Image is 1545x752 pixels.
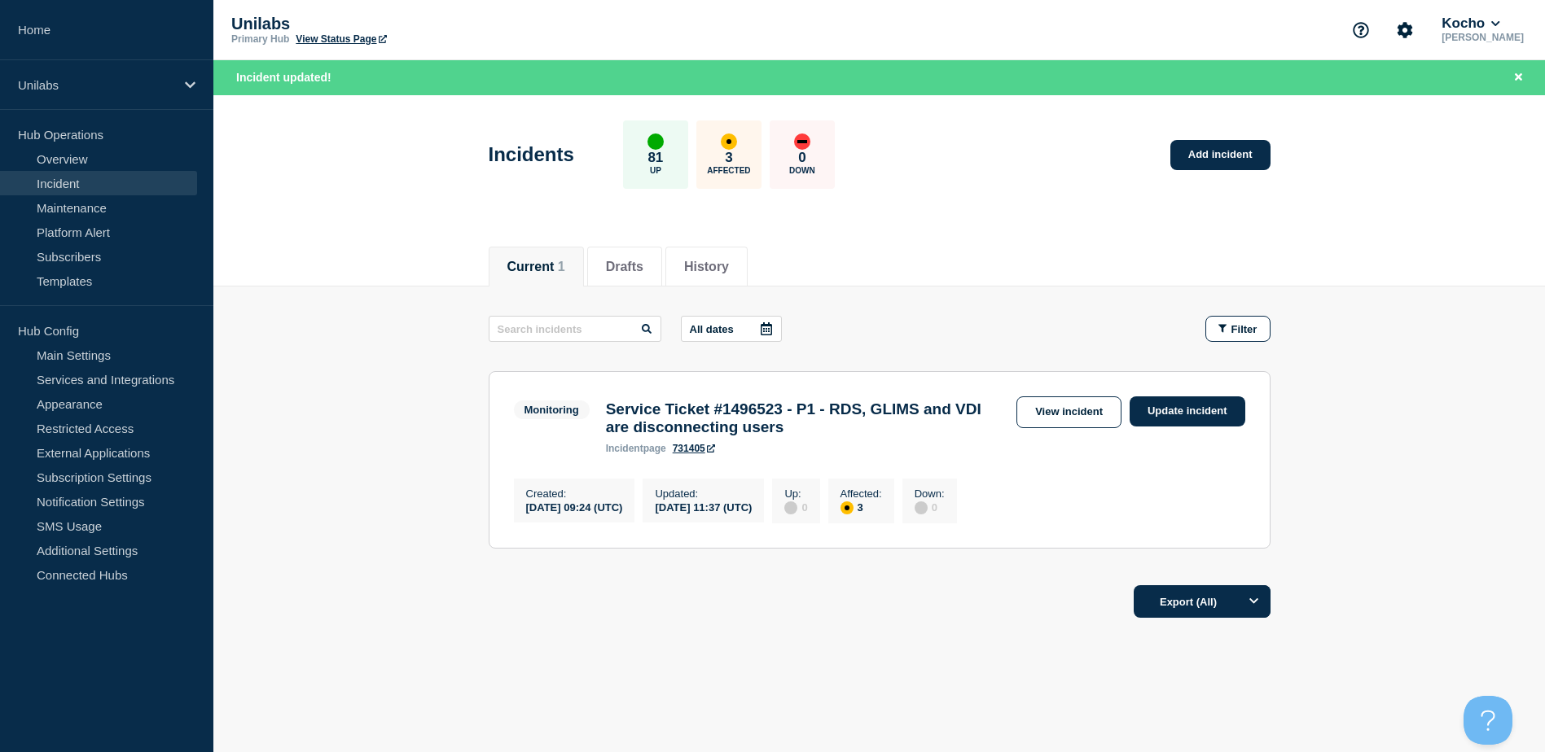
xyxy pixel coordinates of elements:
[1238,585,1271,618] button: Options
[681,316,782,342] button: All dates
[1134,585,1271,618] button: Export (All)
[798,150,805,166] p: 0
[794,133,810,150] div: down
[18,78,174,92] p: Unilabs
[489,316,661,342] input: Search incidents
[1130,396,1245,426] a: Update incident
[231,15,557,33] p: Unilabs
[1170,140,1271,170] a: Add incident
[784,501,797,514] div: disabled
[647,133,664,150] div: up
[606,443,643,454] span: incident
[789,166,815,175] p: Down
[526,487,623,500] p: Created :
[606,443,666,454] p: page
[1231,323,1258,335] span: Filter
[647,150,663,166] p: 81
[489,143,574,166] h1: Incidents
[1016,396,1121,428] a: View incident
[507,260,565,274] button: Current 1
[1344,13,1378,47] button: Support
[1438,32,1527,43] p: [PERSON_NAME]
[606,260,643,274] button: Drafts
[915,501,928,514] div: disabled
[841,501,854,514] div: affected
[558,260,565,273] span: 1
[690,323,734,335] p: All dates
[231,33,289,45] p: Primary Hub
[673,443,715,454] a: 731405
[296,33,386,45] a: View Status Page
[1464,696,1512,745] iframe: Help Scout Beacon - Open
[784,487,807,500] p: Up :
[841,487,882,500] p: Affected :
[236,71,331,84] span: Incident updated!
[1508,68,1529,87] button: Close banner
[655,500,752,514] div: [DATE] 11:37 (UTC)
[1388,13,1422,47] button: Account settings
[655,487,752,500] p: Updated :
[684,260,729,274] button: History
[841,500,882,514] div: 3
[606,400,1008,436] h3: Service Ticket #1496523 - P1 - RDS, GLIMS and VDI are disconnecting users
[1205,316,1271,342] button: Filter
[915,500,945,514] div: 0
[721,133,737,150] div: affected
[1438,15,1503,32] button: Kocho
[784,500,807,514] div: 0
[707,166,750,175] p: Affected
[514,400,590,419] span: Monitoring
[526,500,623,514] div: [DATE] 09:24 (UTC)
[915,487,945,500] p: Down :
[725,150,732,166] p: 3
[650,166,661,175] p: Up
